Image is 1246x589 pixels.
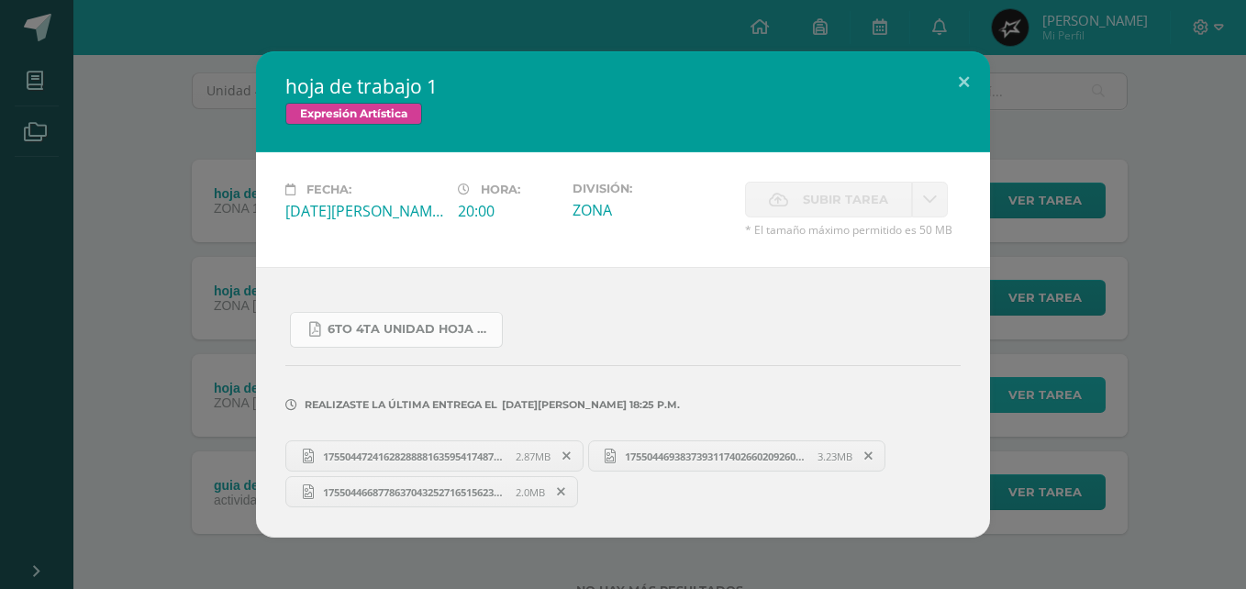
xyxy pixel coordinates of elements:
[803,183,888,217] span: Subir tarea
[818,450,852,463] span: 3.23MB
[912,182,948,217] a: La fecha de entrega ha expirado
[285,440,584,472] a: 17550447241628288881635954174877.jpg 2.87MB
[938,51,990,114] button: Close (Esc)
[853,446,884,466] span: Remover entrega
[305,398,497,411] span: Realizaste la última entrega el
[573,200,730,220] div: ZONA
[314,485,516,499] span: 17550446687786370432527165156234.jpg
[285,476,578,507] a: 17550446687786370432527165156234.jpg 2.0MB
[285,73,961,99] h2: hoja de trabajo 1
[551,446,583,466] span: Remover entrega
[285,103,422,125] span: Expresión Artística
[290,312,503,348] a: 6to 4ta unidad hoja de trabajo expresion.pdf
[573,182,730,195] label: División:
[616,450,818,463] span: 17550446938373931174026602092608.jpg
[458,201,558,221] div: 20:00
[588,440,886,472] a: 17550446938373931174026602092608.jpg 3.23MB
[306,183,351,196] span: Fecha:
[546,482,577,502] span: Remover entrega
[285,201,443,221] div: [DATE][PERSON_NAME]
[481,183,520,196] span: Hora:
[516,450,551,463] span: 2.87MB
[314,450,516,463] span: 17550447241628288881635954174877.jpg
[516,485,545,499] span: 2.0MB
[745,182,912,217] label: La fecha de entrega ha expirado
[328,322,493,337] span: 6to 4ta unidad hoja de trabajo expresion.pdf
[745,222,961,238] span: * El tamaño máximo permitido es 50 MB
